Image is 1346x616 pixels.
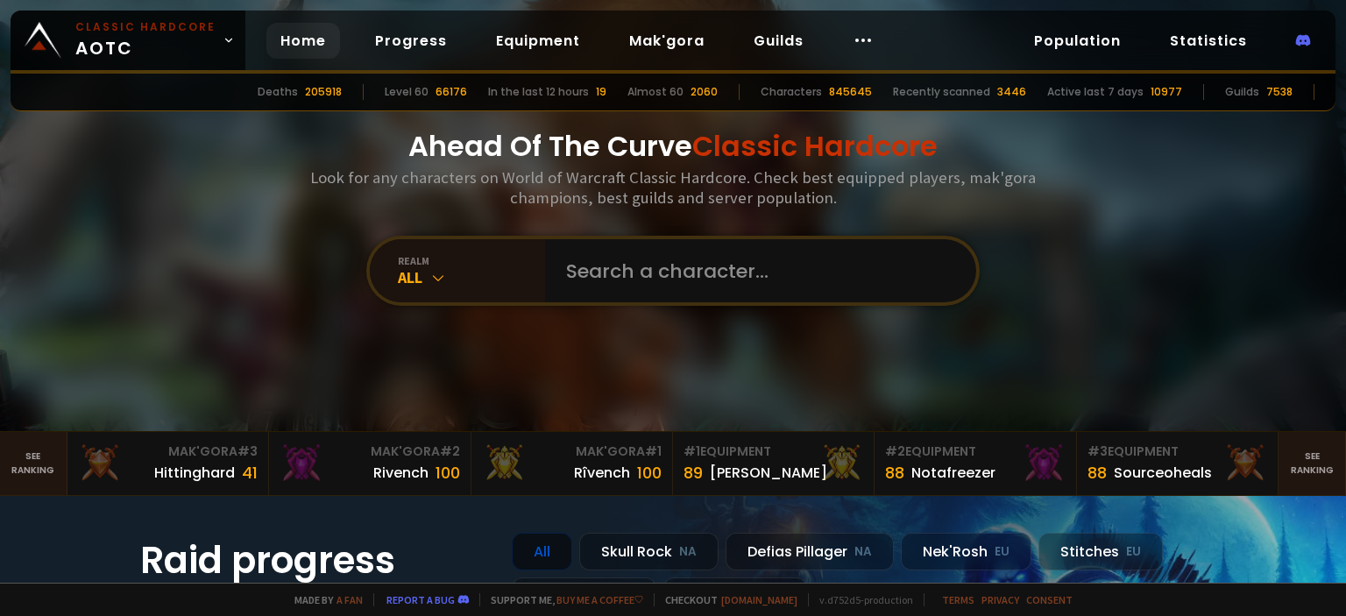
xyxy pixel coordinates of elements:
[67,432,269,495] a: Mak'Gora#3Hittinghard41
[471,432,673,495] a: Mak'Gora#1Rîvench100
[885,461,904,485] div: 88
[893,84,990,100] div: Recently scanned
[373,462,429,484] div: Rivench
[1114,462,1212,484] div: Sourceoheals
[479,593,643,606] span: Support me,
[1151,84,1182,100] div: 10977
[303,167,1043,208] h3: Look for any characters on World of Warcraft Classic Hardcore. Check best equipped players, mak'g...
[808,593,913,606] span: v. d752d5 - production
[637,461,662,485] div: 100
[726,533,894,570] div: Defias Pillager
[684,443,700,460] span: # 1
[673,432,875,495] a: #1Equipment89[PERSON_NAME]
[482,443,662,461] div: Mak'Gora
[679,543,697,561] small: NA
[556,239,955,302] input: Search a character...
[1266,84,1293,100] div: 7538
[386,593,455,606] a: Report a bug
[361,23,461,59] a: Progress
[684,461,703,485] div: 89
[901,533,1031,570] div: Nek'Rosh
[911,462,995,484] div: Notafreezer
[1087,443,1108,460] span: # 3
[482,23,594,59] a: Equipment
[436,461,460,485] div: 100
[258,84,298,100] div: Deaths
[885,443,1065,461] div: Equipment
[721,593,797,606] a: [DOMAIN_NAME]
[579,533,719,570] div: Skull Rock
[75,19,216,35] small: Classic Hardcore
[305,84,342,100] div: 205918
[266,23,340,59] a: Home
[574,462,630,484] div: Rîvench
[284,593,363,606] span: Made by
[596,84,606,100] div: 19
[1087,443,1267,461] div: Equipment
[663,577,807,615] div: Soulseeker
[692,126,938,166] span: Classic Hardcore
[1026,593,1073,606] a: Consent
[154,462,235,484] div: Hittinghard
[398,254,545,267] div: realm
[684,443,863,461] div: Equipment
[1156,23,1261,59] a: Statistics
[981,593,1019,606] a: Privacy
[942,593,974,606] a: Terms
[1087,461,1107,485] div: 88
[1020,23,1135,59] a: Population
[645,443,662,460] span: # 1
[140,533,491,588] h1: Raid progress
[237,443,258,460] span: # 3
[408,125,938,167] h1: Ahead Of The Curve
[997,84,1026,100] div: 3446
[512,577,656,615] div: Doomhowl
[1077,432,1279,495] a: #3Equipment88Sourceoheals
[1047,84,1144,100] div: Active last 7 days
[512,533,572,570] div: All
[398,267,545,287] div: All
[854,543,872,561] small: NA
[615,23,719,59] a: Mak'gora
[761,84,822,100] div: Characters
[440,443,460,460] span: # 2
[885,443,905,460] span: # 2
[488,84,589,100] div: In the last 12 hours
[385,84,429,100] div: Level 60
[740,23,818,59] a: Guilds
[280,443,459,461] div: Mak'Gora
[1225,84,1259,100] div: Guilds
[242,461,258,485] div: 41
[875,432,1076,495] a: #2Equipment88Notafreezer
[829,84,872,100] div: 845645
[1038,533,1163,570] div: Stitches
[436,84,467,100] div: 66176
[995,543,1009,561] small: EU
[78,443,258,461] div: Mak'Gora
[269,432,471,495] a: Mak'Gora#2Rivench100
[1126,543,1141,561] small: EU
[1279,432,1346,495] a: Seeranking
[11,11,245,70] a: Classic HardcoreAOTC
[336,593,363,606] a: a fan
[710,462,827,484] div: [PERSON_NAME]
[691,84,718,100] div: 2060
[75,19,216,61] span: AOTC
[654,593,797,606] span: Checkout
[627,84,684,100] div: Almost 60
[556,593,643,606] a: Buy me a coffee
